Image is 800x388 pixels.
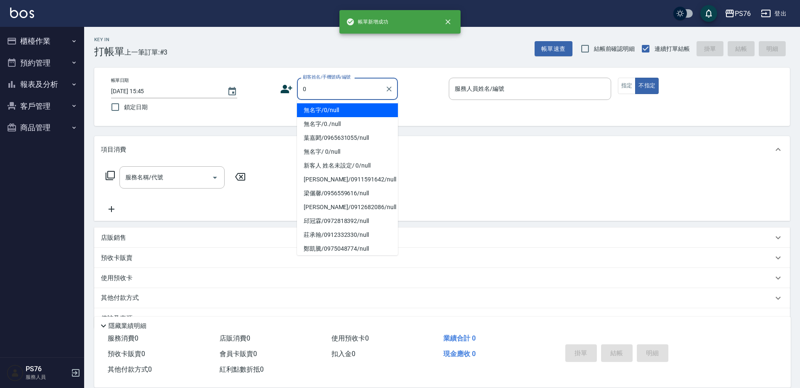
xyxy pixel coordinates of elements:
[443,350,476,358] span: 現金應收 0
[758,6,790,21] button: 登出
[297,131,398,145] li: 葉嘉閎/0965631055/null
[101,254,132,262] p: 預收卡販賣
[3,73,81,95] button: 報表及分析
[222,81,242,102] button: Choose date, selected date is 2025-10-11
[297,159,398,173] li: 新客人 姓名未設定/ 0/null
[7,364,24,381] img: Person
[439,13,457,31] button: close
[94,37,125,42] h2: Key In
[297,242,398,256] li: 鄭凱騰/0975048774/null
[101,274,132,283] p: 使用預收卡
[208,171,222,184] button: Open
[331,334,369,342] span: 使用預收卡 0
[297,173,398,186] li: [PERSON_NAME]/0911591642/null
[101,294,143,303] p: 其他付款方式
[109,322,146,330] p: 隱藏業績明細
[124,103,148,112] span: 鎖定日期
[700,5,717,22] button: save
[101,314,132,323] p: 備註及來源
[3,117,81,139] button: 商品管理
[297,117,398,131] li: 無名字/0./null
[111,77,129,84] label: 帳單日期
[26,365,69,373] h5: PS76
[635,78,659,94] button: 不指定
[297,214,398,228] li: 邱冠霖/0972818392/null
[94,228,790,248] div: 店販銷售
[111,84,219,98] input: YYYY/MM/DD hh:mm
[94,308,790,328] div: 備註及來源
[220,334,250,342] span: 店販消費 0
[618,78,636,94] button: 指定
[297,145,398,159] li: 無名字/ 0/null
[383,83,395,95] button: Clear
[721,5,754,22] button: PS76
[3,30,81,52] button: 櫃檯作業
[101,233,126,242] p: 店販銷售
[94,136,790,163] div: 項目消費
[125,47,168,58] span: 上一筆訂單:#3
[303,74,351,80] label: 顧客姓名/手機號碼/編號
[26,373,69,381] p: 服務人員
[735,8,751,19] div: PS76
[297,103,398,117] li: 無名字/0/null
[94,268,790,288] div: 使用預收卡
[108,350,145,358] span: 預收卡販賣 0
[594,45,635,53] span: 結帳前確認明細
[297,228,398,242] li: 莊承翰/0912332330/null
[297,186,398,200] li: 梁儷馨/0956559616/null
[108,365,152,373] span: 其他付款方式 0
[220,365,264,373] span: 紅利點數折抵 0
[94,288,790,308] div: 其他付款方式
[654,45,690,53] span: 連續打單結帳
[94,46,125,58] h3: 打帳單
[3,52,81,74] button: 預約管理
[94,248,790,268] div: 預收卡販賣
[220,350,257,358] span: 會員卡販賣 0
[108,334,138,342] span: 服務消費 0
[346,18,388,26] span: 帳單新增成功
[331,350,355,358] span: 扣入金 0
[297,200,398,214] li: [PERSON_NAME]/0912682086/null
[535,41,572,57] button: 帳單速查
[443,334,476,342] span: 業績合計 0
[10,8,34,18] img: Logo
[101,145,126,154] p: 項目消費
[3,95,81,117] button: 客戶管理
